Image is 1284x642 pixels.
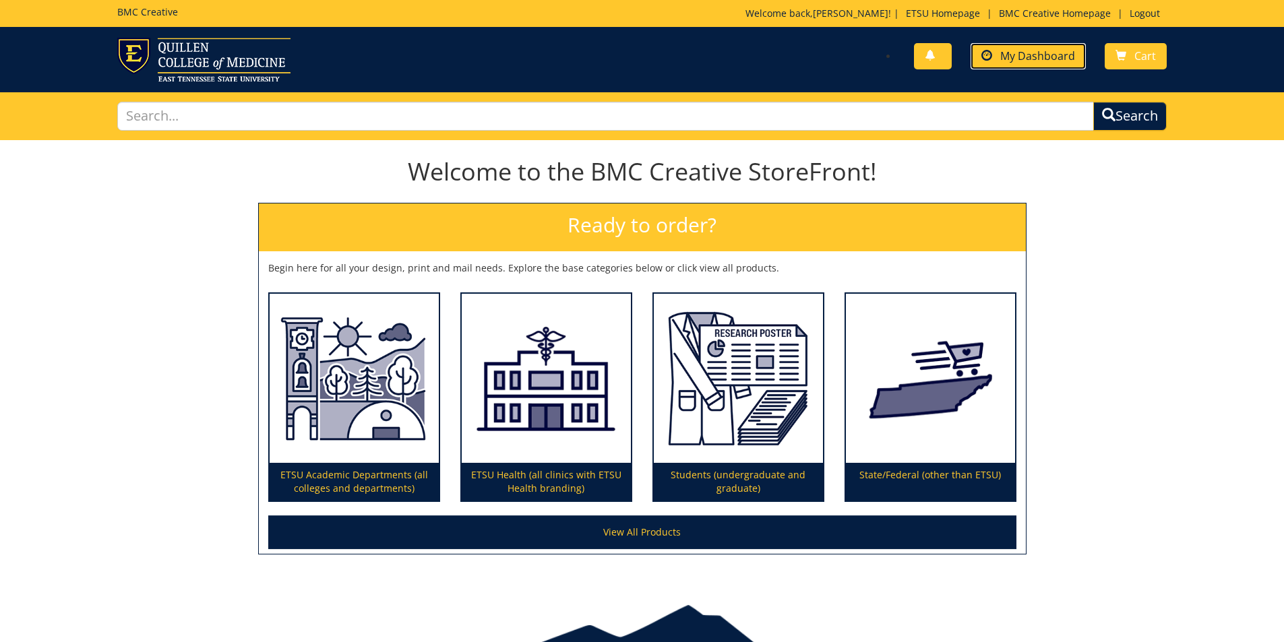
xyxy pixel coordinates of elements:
[899,7,987,20] a: ETSU Homepage
[270,294,439,463] img: ETSU Academic Departments (all colleges and departments)
[654,463,823,501] p: Students (undergraduate and graduate)
[1123,7,1167,20] a: Logout
[462,294,631,463] img: ETSU Health (all clinics with ETSU Health branding)
[1093,102,1167,131] button: Search
[846,294,1015,501] a: State/Federal (other than ETSU)
[992,7,1118,20] a: BMC Creative Homepage
[462,463,631,501] p: ETSU Health (all clinics with ETSU Health branding)
[654,294,823,463] img: Students (undergraduate and graduate)
[1105,43,1167,69] a: Cart
[270,294,439,501] a: ETSU Academic Departments (all colleges and departments)
[268,515,1016,549] a: View All Products
[117,102,1095,131] input: Search...
[1134,49,1156,63] span: Cart
[813,7,888,20] a: [PERSON_NAME]
[117,7,178,17] h5: BMC Creative
[117,38,291,82] img: ETSU logo
[268,261,1016,275] p: Begin here for all your design, print and mail needs. Explore the base categories below or click ...
[259,203,1026,251] h2: Ready to order?
[846,294,1015,463] img: State/Federal (other than ETSU)
[846,463,1015,501] p: State/Federal (other than ETSU)
[971,43,1086,69] a: My Dashboard
[654,294,823,501] a: Students (undergraduate and graduate)
[258,158,1027,185] h1: Welcome to the BMC Creative StoreFront!
[1000,49,1075,63] span: My Dashboard
[745,7,1167,20] p: Welcome back, ! | | |
[270,463,439,501] p: ETSU Academic Departments (all colleges and departments)
[462,294,631,501] a: ETSU Health (all clinics with ETSU Health branding)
